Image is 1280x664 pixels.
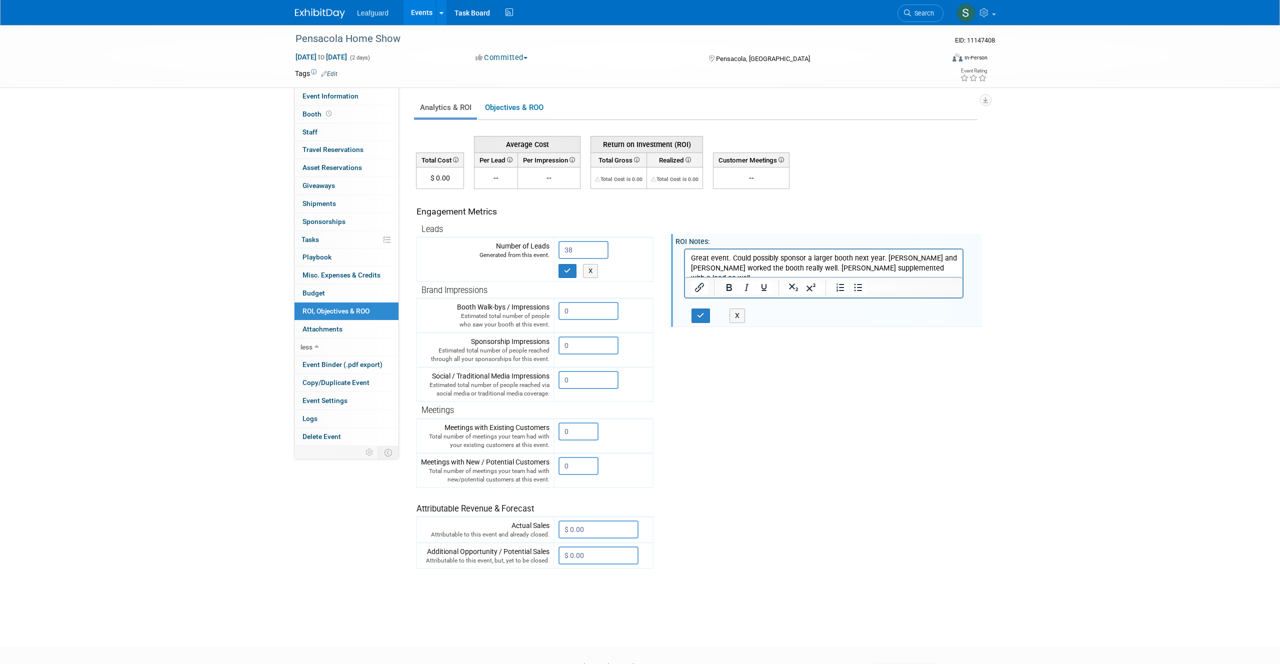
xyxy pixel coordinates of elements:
a: less [294,338,398,356]
td: Toggle Event Tabs [378,446,399,459]
span: (2 days) [349,54,370,61]
span: Event Settings [302,396,347,404]
div: Total number of meetings your team had with new/potential customers at this event. [421,467,549,484]
span: Staff [302,128,317,136]
button: X [583,264,598,278]
div: Engagement Metrics [416,205,649,218]
a: Giveaways [294,177,398,194]
span: Attachments [302,325,342,333]
button: Underline [755,280,772,294]
a: Asset Reservations [294,159,398,176]
span: Budget [302,289,325,297]
span: Event Information [302,92,358,100]
span: Tasks [301,235,319,243]
a: Misc. Expenses & Credits [294,266,398,284]
body: Rich Text Area. Press ALT-0 for help. [5,4,272,34]
a: Analytics & ROI [414,98,477,117]
div: Meetings with Existing Customers [421,422,549,449]
a: Budget [294,284,398,302]
div: Booth Walk-bys / Impressions [421,302,549,329]
th: Realized [647,152,703,167]
a: Edit [321,70,337,77]
div: Generated from this event. [421,251,549,259]
div: Social / Traditional Media Impressions [421,371,549,398]
th: Total Cost [416,152,464,167]
button: Bold [720,280,737,294]
th: Average Cost [474,136,580,152]
span: Sponsorships [302,217,345,225]
span: Asset Reservations [302,163,362,171]
a: Logs [294,410,398,427]
span: Leads [421,224,443,234]
div: In-Person [964,54,987,61]
button: Bullet list [849,280,866,294]
div: Event Format [884,52,987,67]
td: Personalize Event Tab Strip [361,446,378,459]
span: Logs [302,414,317,422]
span: Booth not reserved yet [324,110,333,117]
span: Giveaways [302,181,335,189]
div: Estimated total number of people who saw your booth at this event. [421,312,549,329]
div: Attributable Revenue & Forecast [416,490,648,515]
span: -- [546,174,551,182]
div: Number of Leads [421,241,549,259]
button: Numbered list [832,280,849,294]
div: -- [717,173,785,183]
p: Great event. Could possibly sponsor a larger booth next year. [PERSON_NAME] and [PERSON_NAME] wor... [6,4,272,34]
span: Misc. Expenses & Credits [302,271,380,279]
div: Event Rating [960,68,987,73]
th: Per Lead [474,152,518,167]
button: Insert/edit link [691,280,708,294]
a: Sponsorships [294,213,398,230]
a: Objectives & ROO [479,98,549,117]
a: Shipments [294,195,398,212]
span: Travel Reservations [302,145,363,153]
a: Delete Event [294,428,398,445]
span: Booth [302,110,333,118]
a: Attachments [294,320,398,338]
img: ExhibitDay [295,8,345,18]
a: Event Information [294,87,398,105]
a: Event Binder (.pdf export) [294,356,398,373]
div: Actual Sales [421,520,549,539]
button: Italic [738,280,755,294]
button: X [729,308,745,323]
div: Sponsorship Impressions [421,336,549,363]
span: Brand Impressions [421,285,487,295]
div: Total number of meetings your team had with your existing customers at this event. [421,432,549,449]
span: [DATE] [DATE] [295,52,347,61]
div: ROI Notes: [675,234,982,246]
a: Travel Reservations [294,141,398,158]
span: Pensacola, [GEOGRAPHIC_DATA] [716,55,810,62]
span: Meetings [421,405,454,415]
div: The Total Cost for this event needs to be greater than 0.00 in order for ROI to get calculated. S... [595,173,642,183]
div: Attributable to this event and already closed. [421,530,549,539]
span: Event Binder (.pdf export) [302,360,382,368]
button: Superscript [802,280,819,294]
span: -- [493,174,498,182]
span: to [316,53,326,61]
th: Customer Meetings [713,152,789,167]
a: Staff [294,123,398,141]
div: Attributable to this event, but, yet to be closed. [421,556,549,565]
span: Copy/Duplicate Event [302,378,369,386]
span: Search [911,9,934,17]
div: Pensacola Home Show [292,30,928,48]
span: ROI, Objectives & ROO [302,307,369,315]
div: Additional Opportunity / Potential Sales [421,546,549,565]
a: Event Settings [294,392,398,409]
span: less [300,343,312,351]
th: Total Gross [591,152,647,167]
a: Copy/Duplicate Event [294,374,398,391]
div: The Total Cost for this event needs to be greater than 0.00 in order for ROI to get calculated. S... [651,173,698,183]
span: Playbook [302,253,331,261]
a: Booth [294,105,398,123]
div: Estimated total number of people reached via social media or traditional media coverage. [421,381,549,398]
button: Subscript [785,280,802,294]
div: Meetings with New / Potential Customers [421,457,549,484]
td: Tags [295,68,337,78]
img: Format-Inperson.png [952,53,962,61]
a: ROI, Objectives & ROO [294,302,398,320]
span: Shipments [302,199,336,207]
a: Playbook [294,248,398,266]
